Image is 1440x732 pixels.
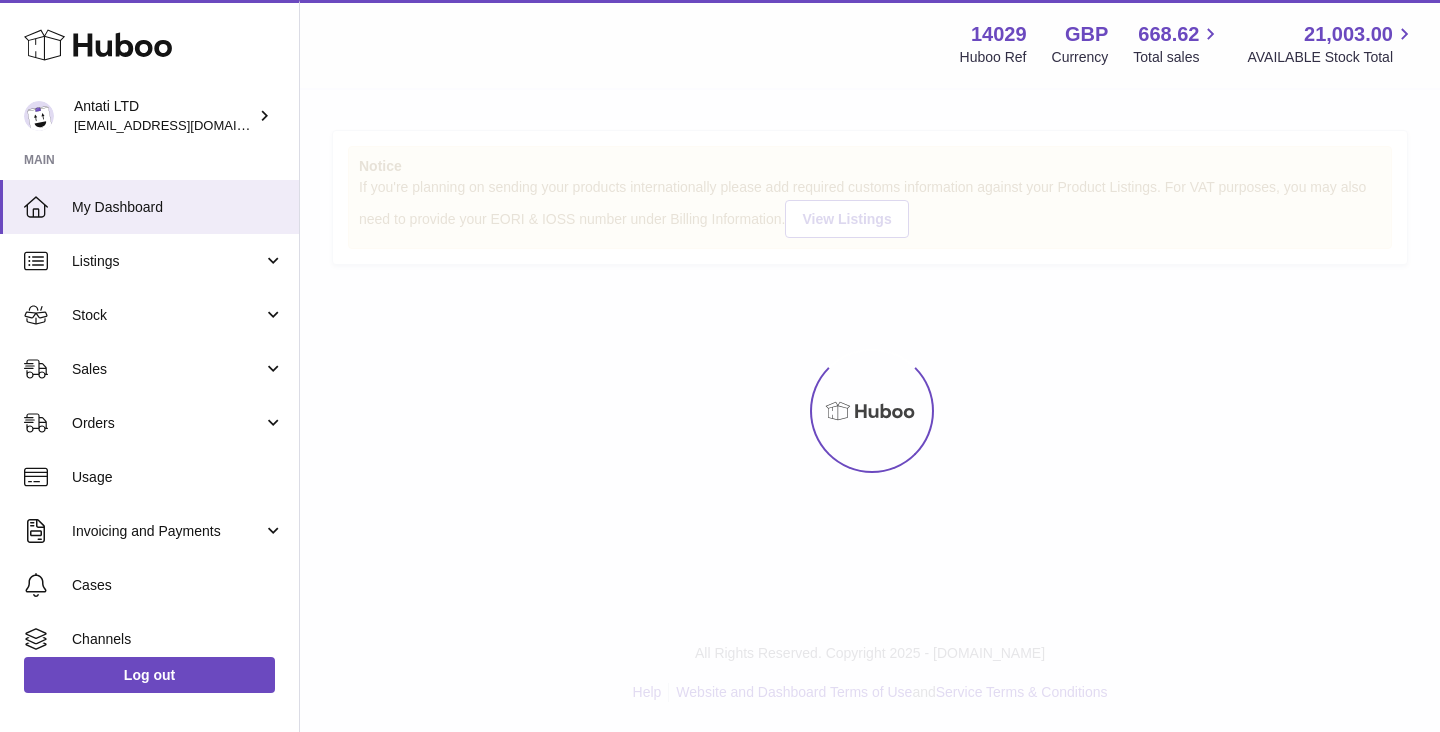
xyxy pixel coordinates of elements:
span: My Dashboard [72,198,284,217]
span: Listings [72,252,263,271]
span: Sales [72,360,263,379]
span: 668.62 [1138,21,1199,48]
span: 21,003.00 [1304,21,1393,48]
a: Log out [24,657,275,693]
span: Stock [72,306,263,325]
strong: GBP [1065,21,1108,48]
span: Usage [72,468,284,487]
span: Orders [72,414,263,433]
span: Invoicing and Payments [72,522,263,541]
a: 21,003.00 AVAILABLE Stock Total [1247,21,1416,67]
a: 668.62 Total sales [1133,21,1222,67]
div: Huboo Ref [960,48,1027,67]
span: AVAILABLE Stock Total [1247,48,1416,67]
div: Antati LTD [74,97,254,135]
span: [EMAIL_ADDRESS][DOMAIN_NAME] [74,117,294,133]
strong: 14029 [971,21,1027,48]
span: Total sales [1133,48,1222,67]
div: Currency [1052,48,1109,67]
img: toufic@antatiskin.com [24,101,54,131]
span: Channels [72,630,284,649]
span: Cases [72,576,284,595]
